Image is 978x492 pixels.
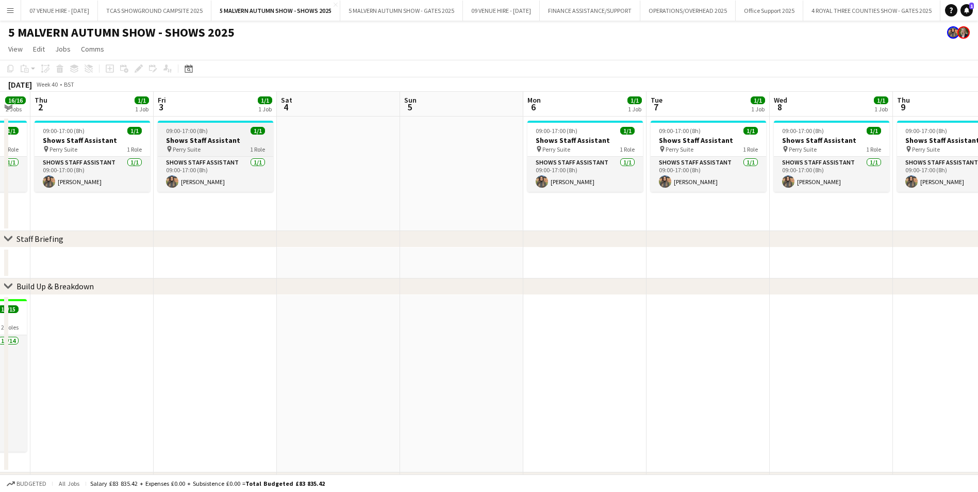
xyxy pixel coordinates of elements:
span: 16/16 [5,96,26,104]
span: 2 [33,101,47,113]
span: 4 [279,101,292,113]
span: Comms [81,44,104,54]
h3: Shows Staff Assistant [774,136,889,145]
span: 1 Role [127,145,142,153]
span: 1/1 [751,96,765,104]
span: Perry Suite [49,145,77,153]
span: Fri [158,95,166,105]
h3: Shows Staff Assistant [158,136,273,145]
div: Salary £83 835.42 + Expenses £0.00 + Subsistence £0.00 = [90,480,325,487]
span: View [8,44,23,54]
span: Perry Suite [789,145,817,153]
span: 1/1 [127,127,142,135]
app-card-role: Shows Staff Assistant1/109:00-17:00 (8h)[PERSON_NAME] [158,157,273,192]
span: 1 Role [743,145,758,153]
span: 1/1 [4,127,19,135]
span: 1/1 [251,127,265,135]
span: 09:00-17:00 (8h) [166,127,208,135]
button: Budgeted [5,478,48,489]
div: 1 Job [874,105,888,113]
span: Thu [35,95,47,105]
span: 09:00-17:00 (8h) [536,127,577,135]
span: Sun [404,95,417,105]
span: 1 Role [4,145,19,153]
app-user-avatar: Emily Jauncey [957,26,970,39]
div: BST [64,80,74,88]
span: 09:00-17:00 (8h) [659,127,701,135]
span: Budgeted [16,480,46,487]
span: 6 [526,101,541,113]
span: 1/1 [620,127,635,135]
app-job-card: 09:00-17:00 (8h)1/1Shows Staff Assistant Perry Suite1 RoleShows Staff Assistant1/109:00-17:00 (8h... [774,121,889,192]
div: 1 Job [751,105,765,113]
span: 1 Role [250,145,265,153]
button: 5 MALVERN AUTUMN SHOW - GATES 2025 [340,1,463,21]
span: 1 [969,3,974,9]
a: Comms [77,42,108,56]
h1: 5 MALVERN AUTUMN SHOW - SHOWS 2025 [8,25,235,40]
span: All jobs [57,480,81,487]
span: 8 [772,101,787,113]
span: 1 Role [866,145,881,153]
div: Staff Briefing [16,234,63,244]
button: 4 ROYAL THREE COUNTIES SHOW - GATES 2025 [803,1,940,21]
span: 1/1 [743,127,758,135]
span: Perry Suite [542,145,570,153]
span: 09:00-17:00 (8h) [782,127,824,135]
button: Office Support 2025 [736,1,803,21]
div: 1 Job [258,105,272,113]
app-user-avatar: Esme Ruff [947,26,959,39]
span: 1/1 [627,96,642,104]
app-card-role: Shows Staff Assistant1/109:00-17:00 (8h)[PERSON_NAME] [35,157,150,192]
div: 1 Job [135,105,148,113]
span: Mon [527,95,541,105]
span: Wed [774,95,787,105]
div: 2 Jobs [6,105,25,113]
span: Tue [651,95,662,105]
button: 09 VENUE HIRE - [DATE] [463,1,540,21]
a: Jobs [51,42,75,56]
span: 9 [896,101,910,113]
button: 07 VENUE HIRE - [DATE] [21,1,98,21]
span: 3 [156,101,166,113]
span: 2 Roles [1,323,19,331]
a: 1 [960,4,973,17]
app-card-role: Shows Staff Assistant1/109:00-17:00 (8h)[PERSON_NAME] [651,157,766,192]
span: Edit [33,44,45,54]
span: 1/1 [874,96,888,104]
span: 09:00-17:00 (8h) [905,127,947,135]
a: View [4,42,27,56]
span: 1/1 [135,96,149,104]
span: Thu [897,95,910,105]
span: Perry Suite [912,145,940,153]
app-job-card: 09:00-17:00 (8h)1/1Shows Staff Assistant Perry Suite1 RoleShows Staff Assistant1/109:00-17:00 (8h... [527,121,643,192]
span: 7 [649,101,662,113]
span: Perry Suite [173,145,201,153]
app-job-card: 09:00-17:00 (8h)1/1Shows Staff Assistant Perry Suite1 RoleShows Staff Assistant1/109:00-17:00 (8h... [651,121,766,192]
span: 1/1 [258,96,272,104]
app-job-card: 09:00-17:00 (8h)1/1Shows Staff Assistant Perry Suite1 RoleShows Staff Assistant1/109:00-17:00 (8h... [158,121,273,192]
span: 1/1 [867,127,881,135]
span: 5 [403,101,417,113]
span: Jobs [55,44,71,54]
button: OPERATIONS/OVERHEAD 2025 [640,1,736,21]
div: [DATE] [8,79,32,90]
h3: Shows Staff Assistant [527,136,643,145]
button: TCAS SHOWGROUND CAMPSITE 2025 [98,1,211,21]
a: Edit [29,42,49,56]
app-card-role: Shows Staff Assistant1/109:00-17:00 (8h)[PERSON_NAME] [774,157,889,192]
app-job-card: 09:00-17:00 (8h)1/1Shows Staff Assistant Perry Suite1 RoleShows Staff Assistant1/109:00-17:00 (8h... [35,121,150,192]
button: FINANCE ASSISTANCE/SUPPORT [540,1,640,21]
span: Week 40 [34,80,60,88]
span: Sat [281,95,292,105]
span: Perry Suite [666,145,693,153]
span: 1 Role [620,145,635,153]
div: 1 Job [628,105,641,113]
button: 5 MALVERN AUTUMN SHOW - SHOWS 2025 [211,1,340,21]
span: 09:00-17:00 (8h) [43,127,85,135]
